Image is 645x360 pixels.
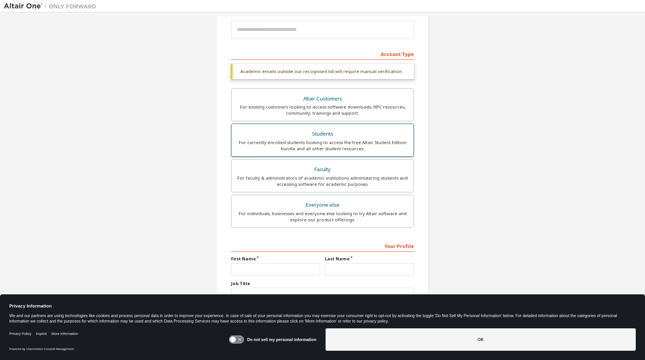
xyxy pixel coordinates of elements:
div: Faculty [236,164,409,175]
div: For individuals, businesses and everyone else looking to try Altair software and explore our prod... [236,211,409,223]
label: Job Title [231,280,414,287]
div: For currently enrolled students looking to access the free Altair Student Edition bundle and all ... [236,139,409,152]
div: Everyone else [236,200,409,211]
label: First Name [231,256,320,262]
div: Altair Customers [236,93,409,104]
div: Academic emails outside our recognised list will require manual verification. [231,64,414,79]
img: Altair One [4,2,100,10]
div: Account Type [231,48,414,60]
div: Students [236,129,409,139]
label: Last Name [325,256,414,262]
div: For existing customers looking to access software downloads, HPC resources, community, trainings ... [236,104,409,116]
div: For faculty & administrators of academic institutions administering students and accessing softwa... [236,175,409,187]
div: Your Profile [231,239,414,252]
